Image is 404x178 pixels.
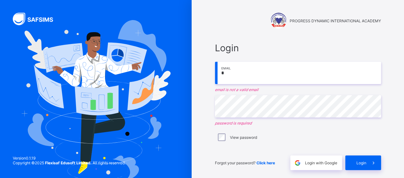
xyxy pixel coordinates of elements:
a: Click here [256,160,275,165]
span: PROGRESS DYNAMIC INTERNATIONAL ACADEMY [290,18,381,23]
span: Forgot your password? [215,160,275,165]
img: google.396cfc9801f0270233282035f929180a.svg [294,159,301,167]
span: Login [215,42,381,53]
img: SAFSIMS Logo [13,13,61,25]
strong: Flexisaf Edusoft Limited. [45,160,92,165]
span: Login [356,160,366,165]
span: Copyright © 2025 All rights reserved. [13,160,126,165]
span: Login with Google [305,160,337,165]
label: View password [230,135,257,140]
em: password is required [215,121,381,125]
span: Version 0.1.19 [13,156,126,160]
em: email is not a valid email [215,87,381,92]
